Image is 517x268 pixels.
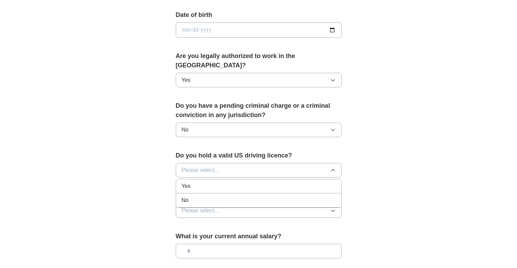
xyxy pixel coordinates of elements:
span: No [182,126,189,134]
span: No [182,196,189,204]
label: What is your current annual salary? [176,232,342,241]
span: Please select... [182,207,219,215]
label: Do you hold a valid US driving licence? [176,151,342,160]
label: Are you legally authorized to work in the [GEOGRAPHIC_DATA]? [176,51,342,70]
span: Yes [182,76,191,84]
button: Yes [176,73,342,87]
label: Do you have a pending criminal charge or a criminal conviction in any jurisdiction? [176,101,342,120]
button: Please select... [176,163,342,178]
span: Please select... [182,166,219,174]
label: Date of birth [176,10,342,20]
span: Yes [182,182,191,190]
button: No [176,123,342,137]
button: Please select... [176,203,342,218]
